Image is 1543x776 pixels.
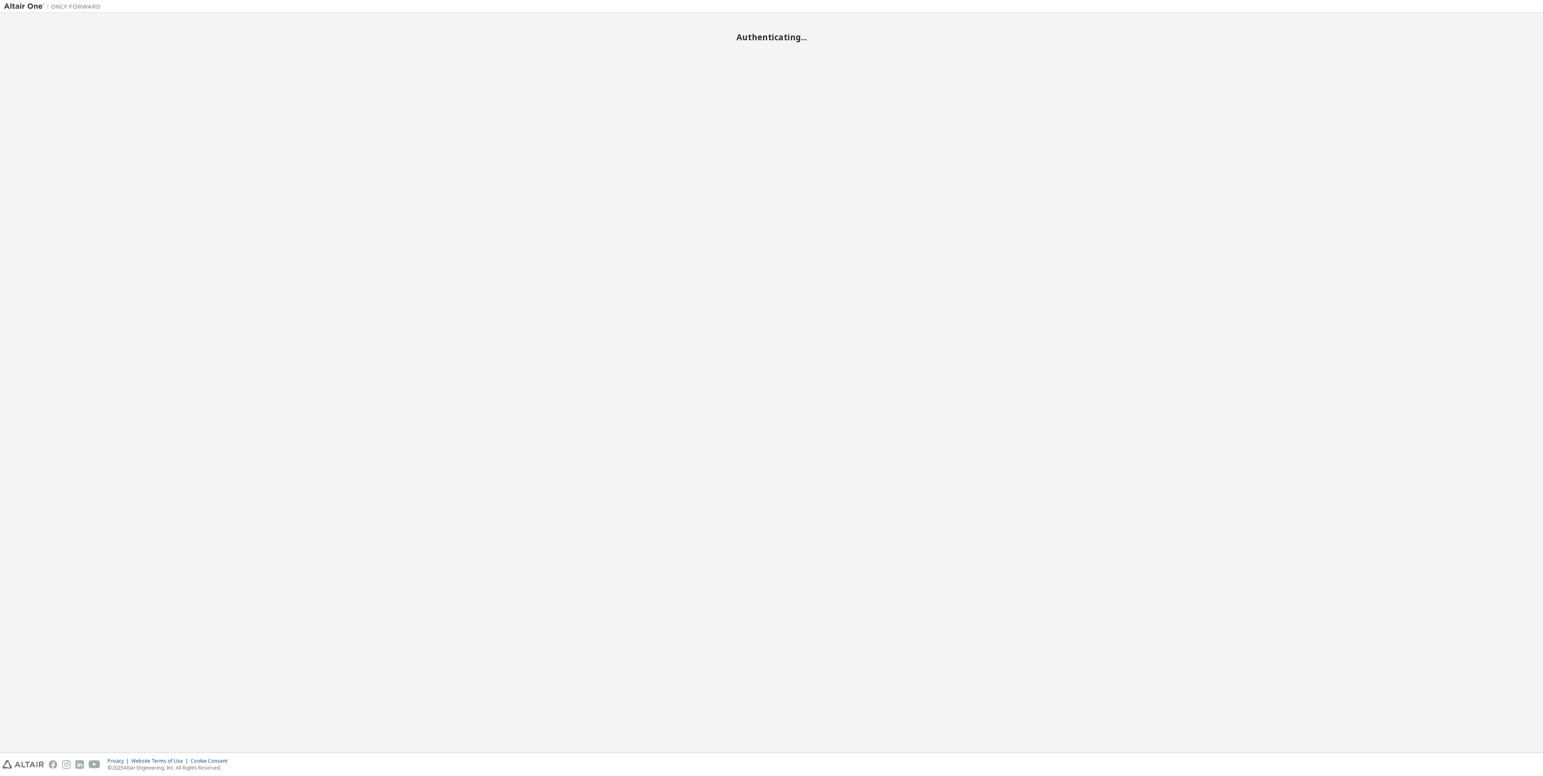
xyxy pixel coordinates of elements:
img: Altair One [4,2,105,10]
img: instagram.svg [62,760,71,769]
img: linkedin.svg [75,760,84,769]
h2: Authenticating... [4,32,1539,42]
div: Website Terms of Use [131,758,191,764]
img: youtube.svg [89,760,100,769]
p: © 2025 Altair Engineering, Inc. All Rights Reserved. [108,764,232,771]
div: Cookie Consent [191,758,232,764]
div: Privacy [108,758,131,764]
img: facebook.svg [49,760,57,769]
img: altair_logo.svg [2,760,44,769]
